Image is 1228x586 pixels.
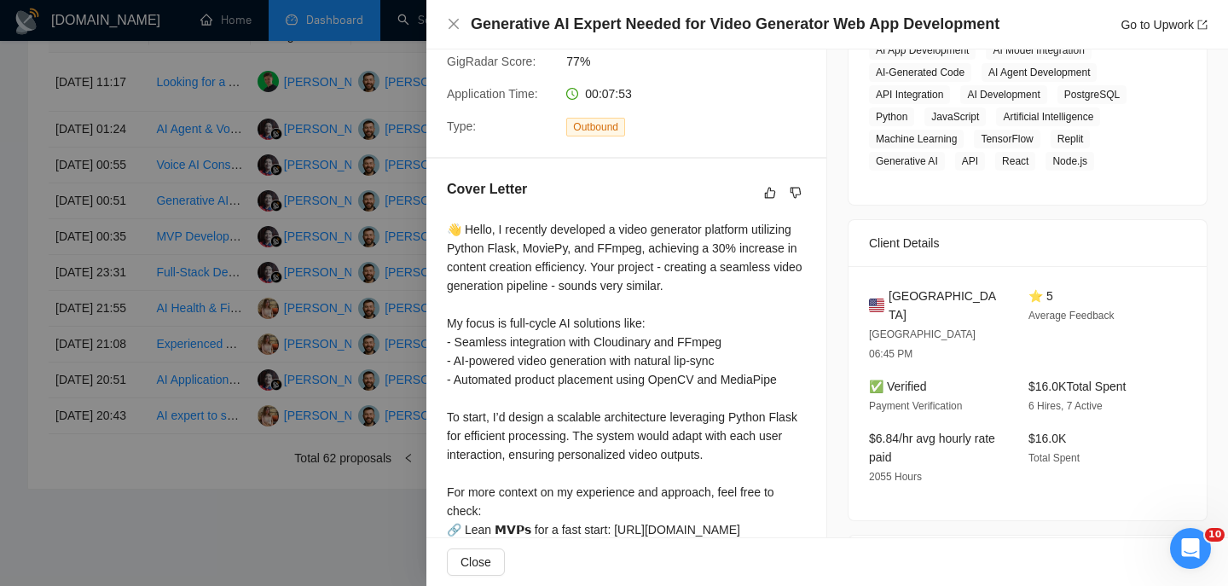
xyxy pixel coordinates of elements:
span: Average Feedback [1028,310,1115,322]
span: AI-Generated Code [869,63,971,82]
span: Machine Learning [869,130,964,148]
span: [GEOGRAPHIC_DATA] 06:45 PM [869,328,976,360]
span: $6.84/hr avg hourly rate paid [869,432,995,464]
span: 77% [566,52,822,71]
span: 00:07:53 [585,87,632,101]
img: 🇺🇸 [869,296,884,315]
span: close [447,17,460,31]
span: $16.0K [1028,432,1066,445]
h5: Cover Letter [447,179,527,200]
iframe: Intercom live chat [1170,528,1211,569]
span: dislike [790,186,802,200]
span: JavaScript [924,107,986,126]
span: React [995,152,1035,171]
span: AI Development [960,85,1046,104]
button: Close [447,548,505,576]
span: Replit [1051,130,1091,148]
span: Payment Verification [869,400,962,412]
span: ⭐ 5 [1028,289,1053,303]
span: 2055 Hours [869,471,922,483]
a: Go to Upworkexport [1121,18,1208,32]
button: like [760,183,780,203]
span: $16.0K Total Spent [1028,380,1126,393]
span: PostgreSQL [1057,85,1127,104]
button: dislike [785,183,806,203]
span: Artificial Intelligence [996,107,1100,126]
span: Python [869,107,914,126]
span: TensorFlow [974,130,1040,148]
span: Generative AI [869,152,945,171]
span: AI App Development [869,41,976,60]
div: Client Details [869,220,1186,266]
span: 6 Hires, 7 Active [1028,400,1103,412]
h4: Generative AI Expert Needed for Video Generator Web App Development [471,14,999,35]
span: like [764,186,776,200]
span: clock-circle [566,88,578,100]
div: Job Description [869,536,1186,582]
span: [GEOGRAPHIC_DATA] [889,287,1001,324]
span: 10 [1205,528,1225,542]
span: ✅ Verified [869,380,927,393]
span: GigRadar Score: [447,55,536,68]
span: API [955,152,985,171]
span: Type: [447,119,476,133]
span: API Integration [869,85,950,104]
span: AI Model Integration [986,41,1091,60]
button: Close [447,17,460,32]
span: Close [460,553,491,571]
span: AI Agent Development [982,63,1097,82]
span: Outbound [566,118,625,136]
span: Total Spent [1028,452,1080,464]
span: Node.js [1046,152,1094,171]
span: Application Time: [447,87,538,101]
span: export [1197,20,1208,30]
